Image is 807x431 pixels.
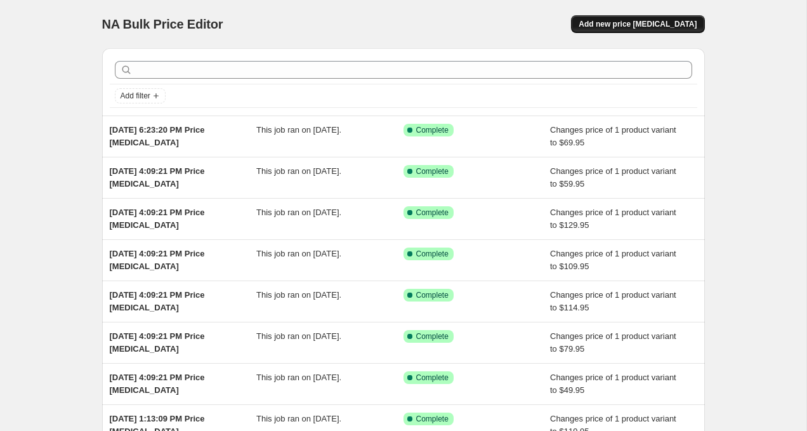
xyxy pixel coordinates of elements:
[416,331,449,341] span: Complete
[115,88,166,103] button: Add filter
[550,208,676,230] span: Changes price of 1 product variant to $129.95
[550,290,676,312] span: Changes price of 1 product variant to $114.95
[110,373,205,395] span: [DATE] 4:09:21 PM Price [MEDICAL_DATA]
[110,249,205,271] span: [DATE] 4:09:21 PM Price [MEDICAL_DATA]
[110,208,205,230] span: [DATE] 4:09:21 PM Price [MEDICAL_DATA]
[110,290,205,312] span: [DATE] 4:09:21 PM Price [MEDICAL_DATA]
[416,125,449,135] span: Complete
[256,290,341,300] span: This job ran on [DATE].
[110,166,205,189] span: [DATE] 4:09:21 PM Price [MEDICAL_DATA]
[256,373,341,382] span: This job ran on [DATE].
[550,331,676,354] span: Changes price of 1 product variant to $79.95
[550,249,676,271] span: Changes price of 1 product variant to $109.95
[256,208,341,217] span: This job ran on [DATE].
[550,373,676,395] span: Changes price of 1 product variant to $49.95
[256,414,341,423] span: This job ran on [DATE].
[416,290,449,300] span: Complete
[571,15,704,33] button: Add new price [MEDICAL_DATA]
[550,125,676,147] span: Changes price of 1 product variant to $69.95
[256,249,341,258] span: This job ran on [DATE].
[256,125,341,135] span: This job ran on [DATE].
[416,414,449,424] span: Complete
[416,208,449,218] span: Complete
[579,19,697,29] span: Add new price [MEDICAL_DATA]
[121,91,150,101] span: Add filter
[256,331,341,341] span: This job ran on [DATE].
[416,249,449,259] span: Complete
[102,17,223,31] span: NA Bulk Price Editor
[550,166,676,189] span: Changes price of 1 product variant to $59.95
[416,166,449,176] span: Complete
[256,166,341,176] span: This job ran on [DATE].
[110,331,205,354] span: [DATE] 4:09:21 PM Price [MEDICAL_DATA]
[110,125,205,147] span: [DATE] 6:23:20 PM Price [MEDICAL_DATA]
[416,373,449,383] span: Complete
